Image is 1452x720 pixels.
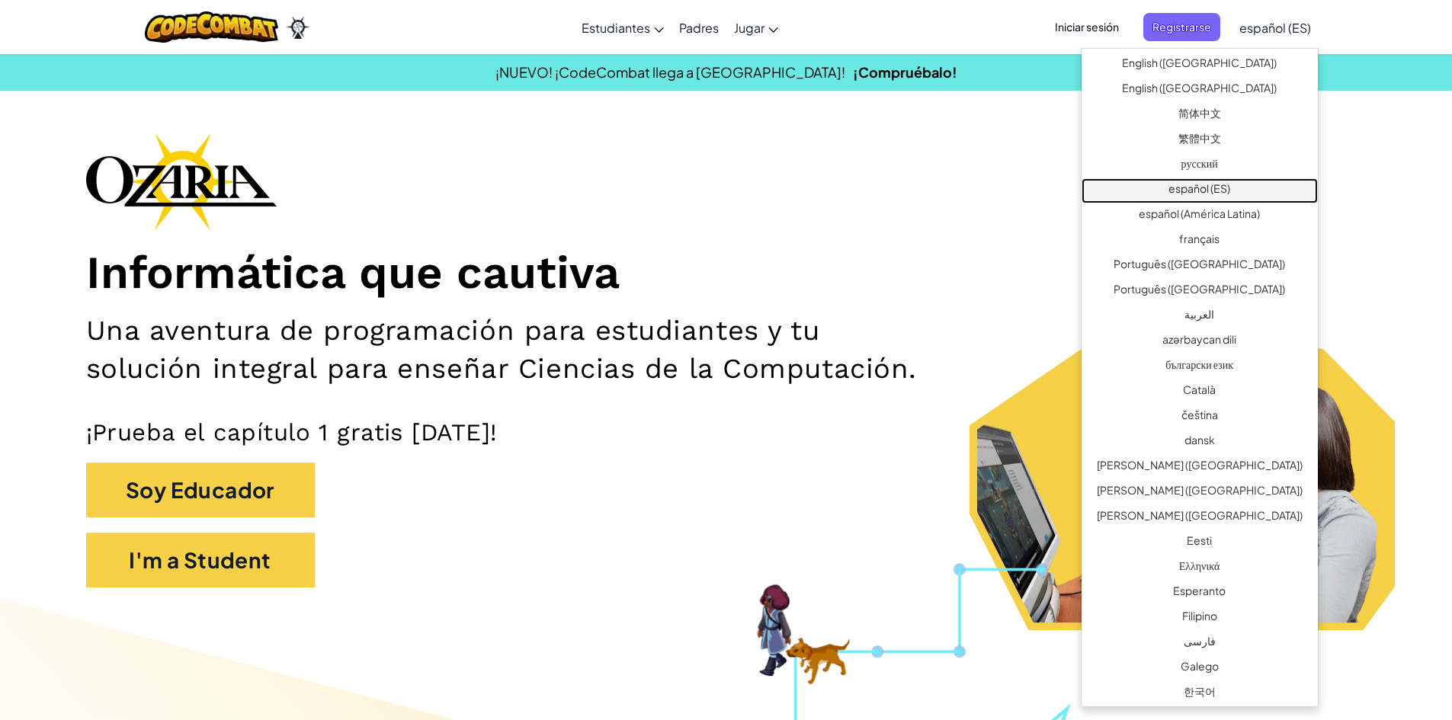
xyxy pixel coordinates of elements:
a: 简体中文 [1082,103,1318,128]
h1: Informática que cautiva [86,245,1367,301]
a: English ([GEOGRAPHIC_DATA]) [1082,53,1318,78]
button: Registrarse [1143,13,1220,41]
a: 繁體中文 [1082,128,1318,153]
a: [PERSON_NAME] ([GEOGRAPHIC_DATA]) [1082,480,1318,505]
a: français [1082,229,1318,254]
a: español (América Latina) [1082,203,1318,229]
p: ¡Prueba el capítulo 1 gratis [DATE]! [86,418,1367,447]
a: dansk [1082,430,1318,455]
a: Esperanto [1082,581,1318,606]
button: Soy Educador [86,462,315,517]
a: ¡Compruébalo! [853,63,957,81]
span: Estudiantes [582,20,650,36]
a: Jugar [726,7,786,48]
img: CodeCombat logo [145,11,278,43]
a: Eesti [1082,530,1318,555]
a: Estudiantes [574,7,672,48]
a: Català [1082,379,1318,405]
span: español (ES) [1239,20,1311,36]
a: Português ([GEOGRAPHIC_DATA]) [1082,254,1318,279]
a: español (ES) [1082,178,1318,203]
a: [PERSON_NAME] ([GEOGRAPHIC_DATA]) [1082,455,1318,480]
a: 한국어 [1082,681,1318,706]
h2: Una aventura de programación para estudiantes y tu solución integral para enseñar Ciencias de la ... [86,312,944,387]
a: čeština [1082,405,1318,430]
img: Ozaria [286,16,310,39]
button: Iniciar sesión [1046,13,1128,41]
a: български език [1082,354,1318,379]
a: Galego [1082,656,1318,681]
a: Filipino [1082,606,1318,631]
a: русский [1082,153,1318,178]
a: [PERSON_NAME] ([GEOGRAPHIC_DATA]) [1082,505,1318,530]
span: ¡NUEVO! ¡CodeCombat llega a [GEOGRAPHIC_DATA]! [495,63,845,81]
a: Português ([GEOGRAPHIC_DATA]) [1082,279,1318,304]
a: Padres [672,7,726,48]
span: Jugar [734,20,764,36]
a: azərbaycan dili [1082,329,1318,354]
a: español (ES) [1232,7,1319,48]
a: العربية [1082,304,1318,329]
a: English ([GEOGRAPHIC_DATA]) [1082,78,1318,103]
button: I'm a Student [86,533,315,587]
img: Ozaria branding logo [86,133,277,230]
a: Ελληνικά [1082,555,1318,581]
a: فارسی [1082,631,1318,656]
